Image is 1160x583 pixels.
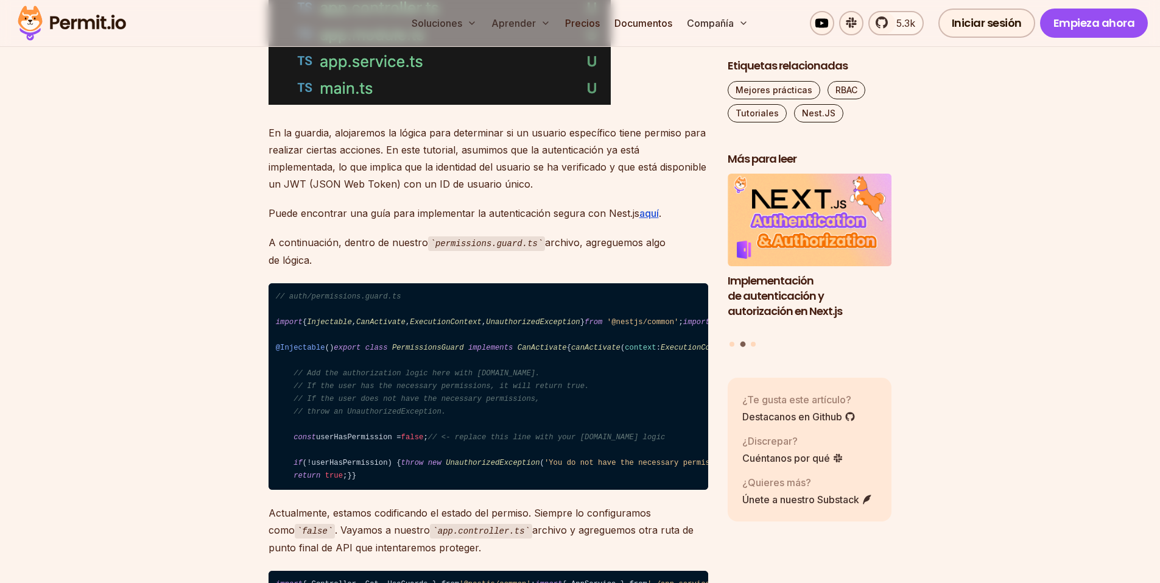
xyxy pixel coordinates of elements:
[728,174,892,334] li: 2 de 3
[728,273,842,319] font: Implementación de autenticación y autorización en Next.js
[560,11,605,35] a: Precios
[659,207,661,219] font: .
[295,524,336,539] code: false
[740,342,745,347] button: Ir a la diapositiva 2
[325,472,343,480] span: true
[365,344,388,352] span: class
[742,409,856,424] a: Destacanos en Github
[544,459,741,467] span: 'You do not have the necessary permissions.'
[896,17,915,29] font: 5.3k
[401,459,424,467] span: throw
[625,344,656,352] span: context
[294,459,303,467] span: if
[614,17,672,29] font: Documentos
[952,15,1022,30] font: Iniciar sesión
[294,382,589,390] span: // If the user has the necessary permissions, it will return true.
[486,318,580,327] span: UnauthorizedException
[835,85,857,95] font: RBAC
[938,9,1035,38] a: Iniciar sesión
[294,408,446,416] span: // throw an UnauthorizedException.
[751,342,756,347] button: Ir a la diapositiva 3
[794,104,843,122] a: Nest.JS
[565,17,600,29] font: Precios
[571,344,620,352] span: canActivate
[661,344,733,352] span: ExecutionContext
[736,85,812,95] font: Mejores prácticas
[276,318,303,327] span: import
[294,395,540,403] span: // If the user does not have the necessary permissions,
[728,174,892,349] div: Publicaciones
[401,433,424,442] span: false
[269,524,694,554] font: archivo y agreguemos otra ruta de punto final de API que intentaremos proteger.
[269,236,666,266] font: archivo, agreguemos algo de lógica.
[407,11,482,35] button: Soluciones
[428,433,666,442] span: // <- replace this line with your [DOMAIN_NAME] logic
[428,236,546,251] code: permissions.guard.ts
[392,344,464,352] span: PermissionsGuard
[276,344,325,352] span: @Injectable
[356,318,406,327] span: CanActivate
[687,17,734,29] font: Compañía
[742,394,851,406] font: ¿Te gusta este artículo?
[468,344,513,352] span: implements
[410,318,482,327] span: ExecutionContext
[1053,15,1135,30] font: Empieza ahora
[491,17,536,29] font: Aprender
[639,207,659,219] a: aquí
[269,207,639,219] font: Puede encontrar una guía para implementar la autenticación segura con Nest.js
[728,174,892,267] img: Implementación de autenticación y autorización en Next.js
[269,236,428,249] font: A continuación, dentro de nuestro
[728,104,787,122] a: Tutoriales
[412,17,462,29] font: Soluciones
[12,2,132,44] img: Logotipo del permiso
[742,476,811,489] font: ¿Quieres más?
[728,81,820,99] a: Mejores prácticas
[736,108,779,118] font: Tutoriales
[269,127,706,190] font: En la guardia, alojaremos la lógica para determinar si un usuario específico tiene permiso para r...
[430,524,532,539] code: app.controller.ts
[868,11,924,35] a: 5.3k
[742,451,843,465] a: Cuéntanos por qué
[1040,9,1148,38] a: Empieza ahora
[269,283,708,490] code: { , , , } ; { } ; () { ( : , ): | < > | < > { request = context. (). (); userHasPermission = ; (!...
[802,108,835,118] font: Nest.JS
[729,342,734,347] button: Ir a la diapositiva 1
[728,58,848,73] font: Etiquetas relacionadas
[487,11,555,35] button: Aprender
[294,369,540,378] span: // Add the authorization logic here with [DOMAIN_NAME].
[742,492,873,507] a: Únete a nuestro Substack
[276,292,401,301] span: // auth/permissions.guard.ts
[610,11,677,35] a: Documentos
[446,459,540,467] span: UnauthorizedException
[307,318,352,327] span: Injectable
[294,472,320,480] span: return
[683,318,710,327] span: import
[269,507,651,536] font: Actualmente, estamos codificando el estado del permiso. Siempre lo configuramos como
[682,11,753,35] button: Compañía
[334,344,360,352] span: export
[335,524,430,536] font: . Vayamos a nuestro
[428,459,441,467] span: new
[518,344,567,352] span: CanActivate
[294,433,316,442] span: const
[607,318,679,327] span: '@nestjs/common'
[828,81,865,99] a: RBAC
[728,151,796,166] font: Más para leer
[728,174,892,334] a: Implementación de autenticación y autorización en Next.jsImplementación de autenticación y autori...
[742,435,798,447] font: ¿Discrepar?
[585,318,602,327] span: from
